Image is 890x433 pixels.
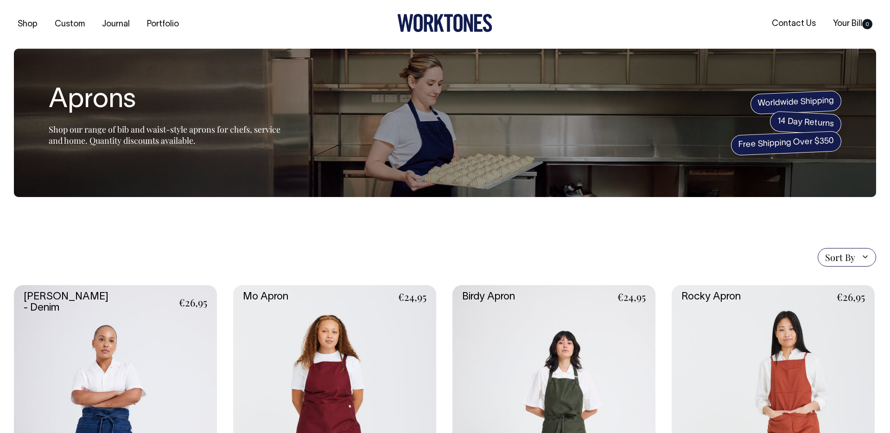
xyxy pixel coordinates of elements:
[49,124,280,146] span: Shop our range of bib and waist-style aprons for chefs, service and home. Quantity discounts avai...
[14,17,41,32] a: Shop
[98,17,133,32] a: Journal
[825,252,855,263] span: Sort By
[829,16,876,32] a: Your Bill0
[750,90,842,115] span: Worldwide Shipping
[143,17,183,32] a: Portfolio
[769,111,842,135] span: 14 Day Returns
[862,19,872,29] span: 0
[731,131,842,156] span: Free Shipping Over $350
[49,86,280,115] h1: Aprons
[768,16,820,32] a: Contact Us
[51,17,89,32] a: Custom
